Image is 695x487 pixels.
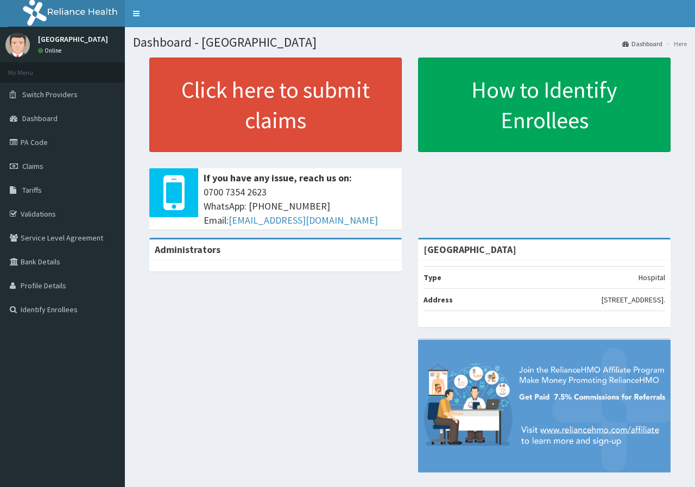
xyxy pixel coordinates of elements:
a: Click here to submit claims [149,58,402,152]
p: [GEOGRAPHIC_DATA] [38,35,108,43]
a: Dashboard [622,39,662,48]
a: Online [38,47,64,54]
span: Claims [22,161,43,171]
span: 0700 7354 2623 WhatsApp: [PHONE_NUMBER] Email: [204,185,396,227]
b: Type [424,273,441,282]
li: Here [664,39,687,48]
p: [STREET_ADDRESS]. [602,294,665,305]
span: Tariffs [22,185,42,195]
img: provider-team-banner.png [418,340,671,472]
span: Switch Providers [22,90,78,99]
strong: [GEOGRAPHIC_DATA] [424,243,516,256]
b: Address [424,295,453,305]
p: Hospital [639,272,665,283]
a: How to Identify Enrollees [418,58,671,152]
b: If you have any issue, reach us on: [204,172,352,184]
img: User Image [5,33,30,57]
b: Administrators [155,243,220,256]
a: [EMAIL_ADDRESS][DOMAIN_NAME] [229,214,378,226]
span: Dashboard [22,113,58,123]
h1: Dashboard - [GEOGRAPHIC_DATA] [133,35,687,49]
